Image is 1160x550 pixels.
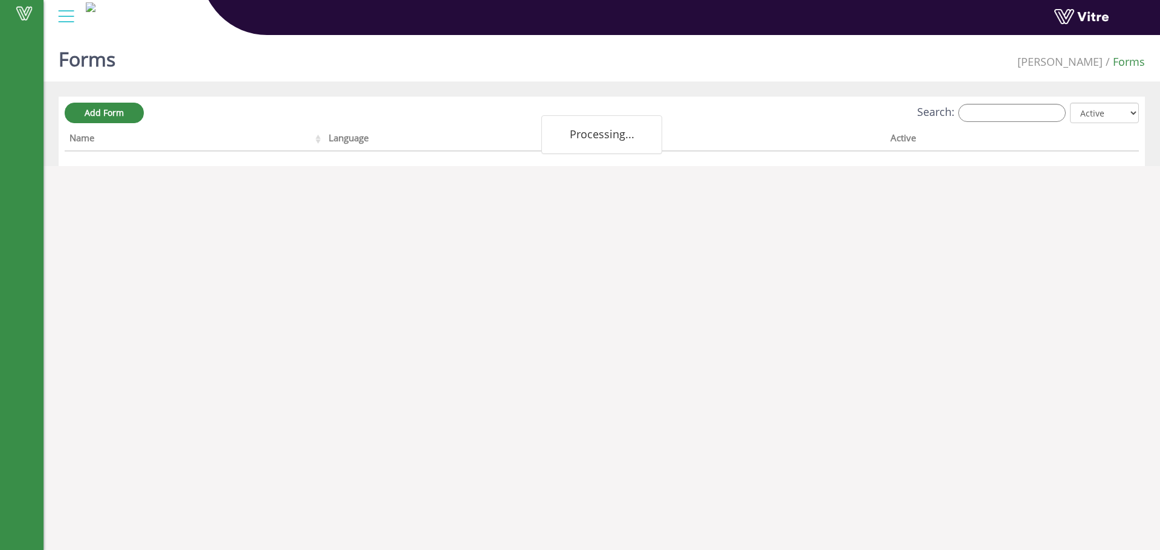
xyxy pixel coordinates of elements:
a: Add Form [65,103,144,123]
th: Name [65,129,324,152]
input: Search: [958,104,1066,122]
div: Processing... [541,115,662,154]
th: Company [609,129,886,152]
img: a5b1377f-0224-4781-a1bb-d04eb42a2f7a.jpg [86,2,95,12]
span: 379 [1017,54,1103,69]
li: Forms [1103,54,1145,70]
th: Language [324,129,609,152]
h1: Forms [59,30,115,82]
label: Search: [917,104,1066,122]
th: Active [886,129,1086,152]
span: Add Form [85,107,124,118]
